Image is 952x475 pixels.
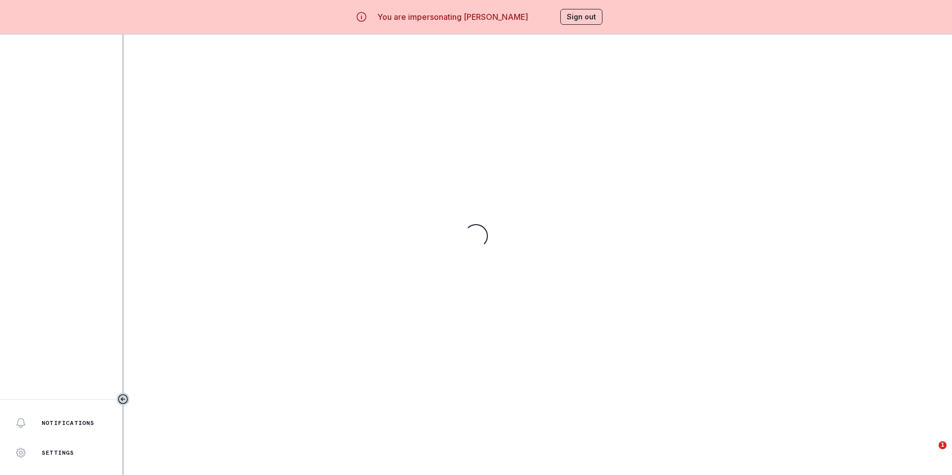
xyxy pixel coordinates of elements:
iframe: Intercom live chat [918,441,942,465]
button: Sign out [560,9,602,25]
button: Toggle sidebar [117,393,129,406]
p: Notifications [42,419,95,427]
p: Settings [42,449,74,457]
span: 1 [939,441,947,449]
p: You are impersonating [PERSON_NAME] [377,11,528,23]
